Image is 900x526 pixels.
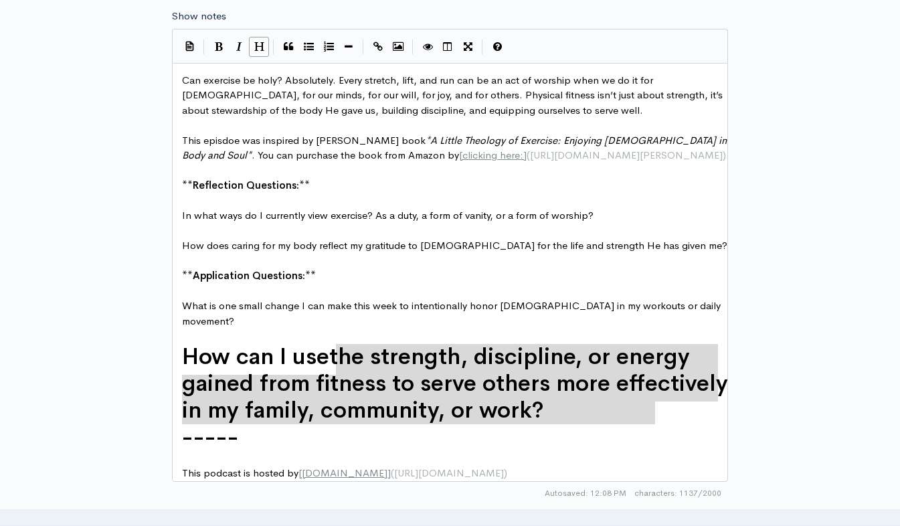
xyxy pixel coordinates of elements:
[182,299,723,327] span: What is one small change I can make this week to intentionally honor [DEMOGRAPHIC_DATA] in my wor...
[723,149,726,161] span: )
[298,37,319,57] button: Generic List
[394,466,504,479] span: [URL][DOMAIN_NAME]
[412,39,414,55] i: |
[527,149,530,161] span: (
[634,487,721,499] span: 1137/2000
[319,37,339,57] button: Numbered List
[302,466,387,479] span: [DOMAIN_NAME]
[182,209,594,222] span: In what ways do I currently view exercise? As a duty, a form of vanity, or a form of worship?
[209,37,229,57] button: Bold
[182,74,725,116] span: Can exercise be holy? Absolutely. Every stretch, lift, and run can be an act of worship when we d...
[278,37,298,57] button: Quote
[182,134,729,162] span: This episdoe was inspired by [PERSON_NAME] book . You can purchase the book from Amazon by
[179,35,199,56] button: Insert Show Notes Template
[487,37,507,57] button: Markdown Guide
[339,37,359,57] button: Insert Horizontal Line
[229,37,249,57] button: Italic
[388,37,408,57] button: Insert Image
[193,179,299,191] span: Reflection Questions:
[523,149,527,161] span: ]
[182,343,329,371] span: How can I use
[182,134,729,162] span: A Little Theology of Exercise: Enjoying [DEMOGRAPHIC_DATA] in Body and Soul
[182,239,727,252] span: How does caring for my body reflect my gratitude to [DEMOGRAPHIC_DATA] for the life and strength ...
[504,466,507,479] span: )
[418,37,438,57] button: Toggle Preview
[363,39,364,55] i: |
[172,9,226,24] label: Show notes
[203,39,205,55] i: |
[249,37,269,57] button: Heading
[482,39,483,55] i: |
[273,39,274,55] i: |
[298,466,302,479] span: [
[182,343,734,424] span: the strength, discipline, or energy gained from fitness to serve others more effectively in my fa...
[391,466,394,479] span: (
[458,37,478,57] button: Toggle Fullscreen
[368,37,388,57] button: Create Link
[182,466,507,479] span: This podcast is hosted by
[530,149,723,161] span: [URL][DOMAIN_NAME][PERSON_NAME]
[438,37,458,57] button: Toggle Side by Side
[545,487,626,499] span: Autosaved: 12:08 PM
[193,269,305,282] span: Application Questions:
[459,149,462,161] span: [
[182,423,239,451] span: -----
[462,149,523,161] span: clicking here:
[387,466,391,479] span: ]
